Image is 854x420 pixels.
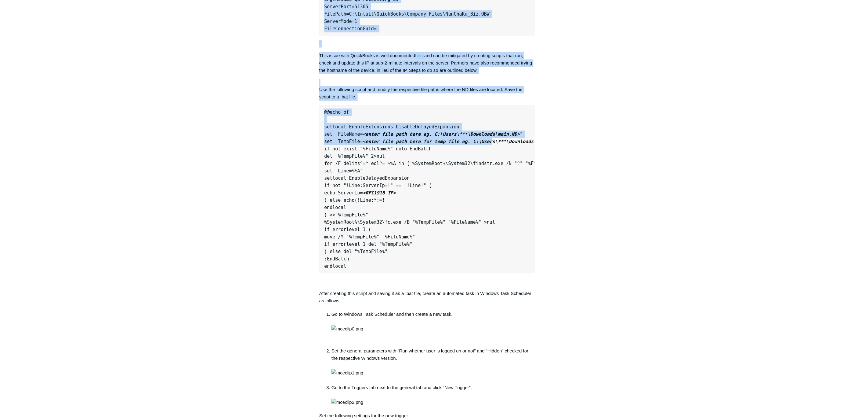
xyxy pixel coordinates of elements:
[319,290,535,305] p: After creating this script and saving it as a .bat file, create an automated task in Windows Task...
[319,79,535,101] p: Use the following script and modify the respective file paths where the ND files are located. Sav...
[319,412,535,420] p: Set the following settings for the new trigger.
[319,52,535,74] p: This issue with QuickBooks is well documented and can be mitigated by creating scripts that run, ...
[331,326,363,333] img: mceclip0.png
[415,53,424,59] a: here
[363,139,570,145] em: <enter file path here for temp file eg. C:\Users\***\Downloads\Copy.ND.tmp>
[363,132,520,137] em: <enter file path here eg. C:\Users\***\Downloads\main.ND>
[319,105,535,274] pre: @@echo of setlocal EnableExtensions DisableDelayedExpansion set "FileName= " set "TempFile= " if ...
[331,399,363,406] img: mceclip2.png
[363,190,396,196] em: <RFC1918 IP>
[331,311,535,348] li: Go to Windows Task Scheduler and then create a new task.
[331,384,535,406] li: Go to the Triggers tab next to the general tab and click “New Trigger”.
[331,348,535,384] li: Set the general parameters with “Run whether user is logged on or not” and “Hidden” checked for t...
[331,370,363,377] img: mceclip1.png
